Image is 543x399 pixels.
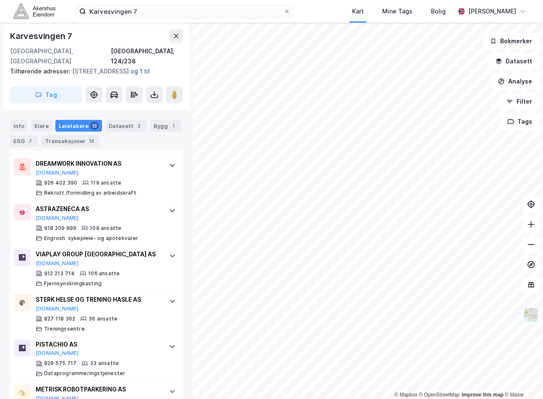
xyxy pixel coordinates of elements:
button: Bokmerker [483,33,540,50]
div: [GEOGRAPHIC_DATA], [GEOGRAPHIC_DATA] [10,46,111,66]
div: 119 ansatte [91,180,121,186]
div: [STREET_ADDRESS] [10,66,176,76]
img: Z [523,307,539,323]
div: 912 213 714 [44,270,75,277]
div: 109 ansatte [90,225,121,232]
div: STERK HELSE OG TRENING HASLE AS [36,295,161,305]
span: Tilhørende adresser: [10,68,72,75]
div: Bygg [150,120,181,132]
div: 929 575 717 [44,360,76,367]
button: Filter [499,93,540,110]
div: Datasett [105,120,147,132]
div: 13 [87,137,96,145]
a: Improve this map [462,392,504,398]
a: Mapbox [394,392,418,398]
button: [DOMAIN_NAME] [36,260,79,267]
button: [DOMAIN_NAME] [36,350,79,357]
div: Leietakere [55,120,102,132]
button: Analyse [491,73,540,90]
div: 918 209 999 [44,225,76,232]
div: ESG [10,135,38,147]
div: [GEOGRAPHIC_DATA], 124/238 [111,46,183,66]
button: [DOMAIN_NAME] [36,170,79,176]
div: Karvesvingen 7 [10,29,74,43]
img: akershus-eiendom-logo.9091f326c980b4bce74ccdd9f866810c.svg [13,4,55,18]
iframe: Chat Widget [501,359,543,399]
div: Engrosh. sykepleie- og apotekvarer [44,235,138,242]
div: Eiere [31,120,52,132]
div: 33 ansatte [90,360,119,367]
div: Treningssentre [44,326,85,332]
div: Fjernsynskringkasting [44,280,102,287]
button: Tag [10,86,82,103]
div: Info [10,120,28,132]
button: Tags [501,113,540,130]
button: [DOMAIN_NAME] [36,305,79,312]
div: 7 [26,137,35,145]
div: 36 ansatte [89,316,117,322]
input: Søk på adresse, matrikkel, gårdeiere, leietakere eller personer [86,5,284,18]
div: Kontrollprogram for chat [501,359,543,399]
div: DREAMWORK INNOVATION AS [36,159,161,169]
div: [PERSON_NAME] [468,6,516,16]
div: 827 118 362 [44,316,75,322]
div: 13 [90,122,99,130]
button: [DOMAIN_NAME] [36,215,79,222]
div: METRISK ROBOTPARKERING AS [36,385,161,395]
div: Kart [352,6,364,16]
div: PISTACHIO AS [36,340,161,350]
div: Rekrutt./formidling av arbeidskraft [44,190,136,196]
div: VIAPLAY GROUP [GEOGRAPHIC_DATA] AS [36,249,161,259]
button: Datasett [488,53,540,70]
div: Bolig [431,6,446,16]
div: Mine Tags [382,6,412,16]
div: Dataprogrammeringstjenester [44,370,125,377]
div: ASTRAZENECA AS [36,204,161,214]
div: 2 [135,122,144,130]
a: OpenStreetMap [419,392,460,398]
div: 106 ansatte [88,270,120,277]
div: Transaksjoner [42,135,99,147]
div: 1 [170,122,178,130]
div: 926 402 390 [44,180,77,186]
